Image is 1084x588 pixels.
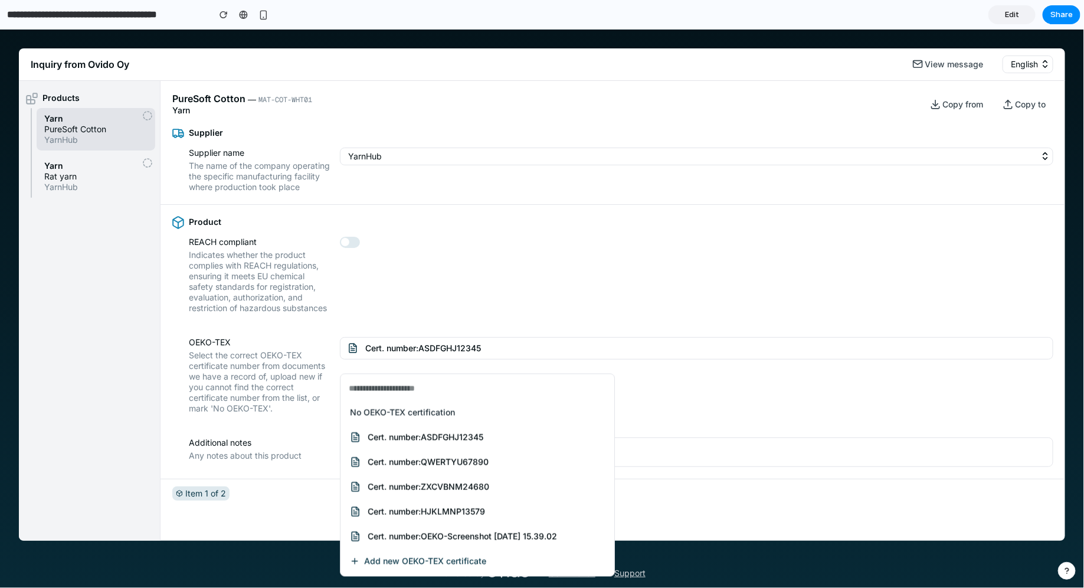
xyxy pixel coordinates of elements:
[988,5,1036,24] a: Edit
[368,427,489,438] span: Cert. number: QWERTYU67890
[1043,5,1080,24] button: Share
[1005,9,1019,21] span: Edit
[364,527,486,537] span: Add new OEKO-TEX certificate
[1050,9,1073,21] span: Share
[368,452,489,463] span: Cert. number: ZXCVBNM24680
[368,403,483,413] span: Cert. number: ASDFGHJ12345
[368,502,557,512] span: Cert. number: OEKO-Screenshot [DATE] 15.39.02
[350,378,455,388] span: No OEKO-TEX certification
[368,477,485,488] span: Cert. number: HJKLMNP13579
